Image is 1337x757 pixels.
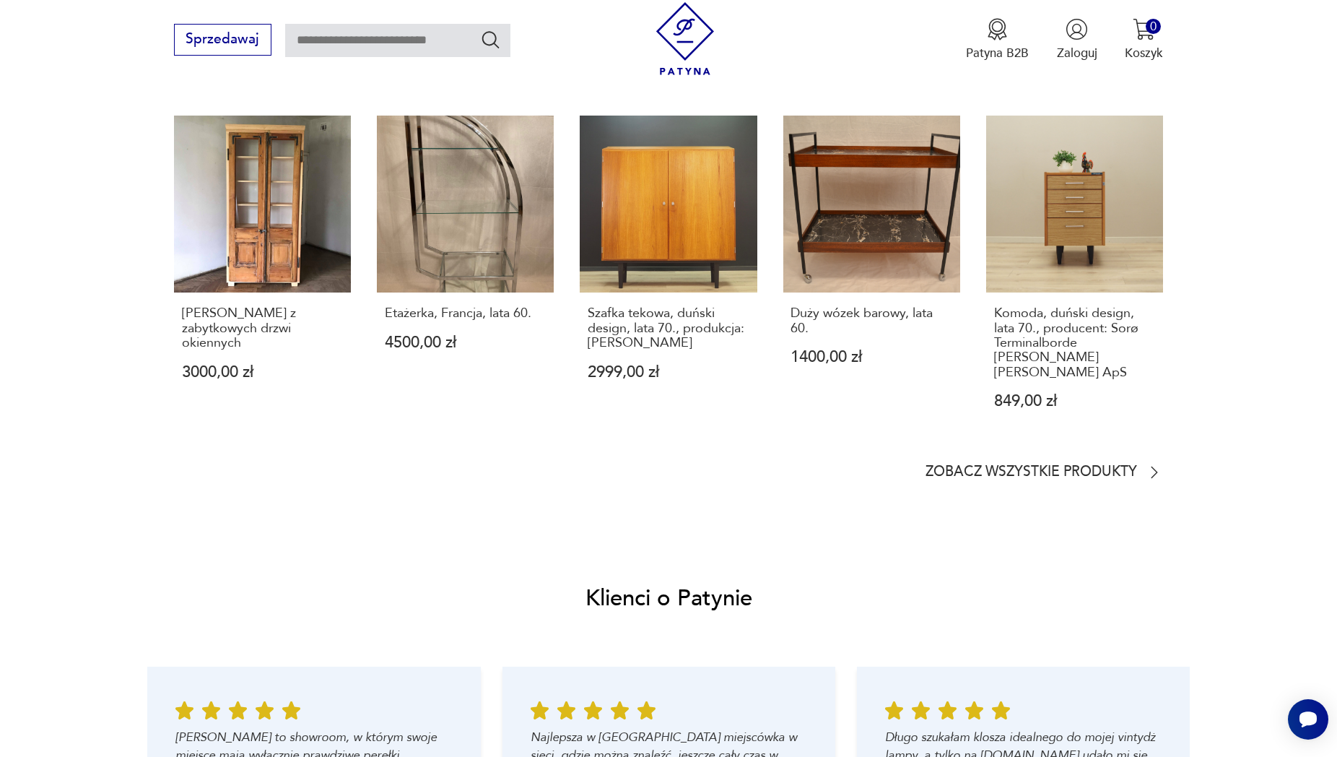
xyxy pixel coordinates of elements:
[966,18,1029,61] button: Patyna B2B
[385,335,546,350] p: 4500,00 zł
[992,701,1010,719] img: Ikona gwiazdy
[530,701,548,719] img: Ikona gwiazdy
[174,116,351,444] a: Witryna stworzona z zabytkowych drzwi okiennych[PERSON_NAME] z zabytkowych drzwi okiennych3000,00 zł
[791,350,952,365] p: 1400,00 zł
[926,467,1137,478] p: Zobacz wszystkie produkty
[557,701,575,719] img: Ikona gwiazdy
[986,18,1009,40] img: Ikona medalu
[583,701,601,719] img: Ikona gwiazdy
[282,701,300,719] img: Ikona gwiazdy
[912,701,930,719] img: Ikona gwiazdy
[994,394,1156,409] p: 849,00 zł
[588,306,749,350] p: Szafka tekowa, duński design, lata 70., produkcja: [PERSON_NAME]
[1146,19,1161,34] div: 0
[256,701,274,719] img: Ikona gwiazdy
[585,584,752,613] h2: Klienci o Patynie
[174,35,271,46] a: Sprzedawaj
[994,306,1156,380] p: Komoda, duński design, lata 70., producent: Sorø Terminalborde [PERSON_NAME] [PERSON_NAME] ApS
[637,701,655,719] img: Ikona gwiazdy
[1125,45,1163,61] p: Koszyk
[610,701,628,719] img: Ikona gwiazdy
[986,116,1163,444] a: Komoda, duński design, lata 70., producent: Sorø Terminalborde Ole Bjerregaard Pedersen ApSKomoda...
[966,18,1029,61] a: Ikona medaluPatyna B2B
[966,45,1029,61] p: Patyna B2B
[580,116,757,444] a: Szafka tekowa, duński design, lata 70., produkcja: DaniaSzafka tekowa, duński design, lata 70., p...
[588,365,749,380] p: 2999,00 zł
[229,701,247,719] img: Ikona gwiazdy
[175,701,193,719] img: Ikona gwiazdy
[783,116,960,444] a: Duży wózek barowy, lata 60.Duży wózek barowy, lata 60.1400,00 zł
[965,701,983,719] img: Ikona gwiazdy
[938,701,957,719] img: Ikona gwiazdy
[377,116,554,444] a: Etażerka, Francja, lata 60.Etażerka, Francja, lata 60.4500,00 zł
[1057,45,1097,61] p: Zaloguj
[1288,699,1328,740] iframe: Smartsupp widget button
[385,306,546,321] p: Etażerka, Francja, lata 60.
[1066,18,1088,40] img: Ikonka użytkownika
[202,701,220,719] img: Ikona gwiazdy
[182,365,344,380] p: 3000,00 zł
[1125,18,1163,61] button: 0Koszyk
[1133,18,1155,40] img: Ikona koszyka
[1057,18,1097,61] button: Zaloguj
[926,464,1163,481] a: Zobacz wszystkie produkty
[480,29,501,50] button: Szukaj
[182,306,344,350] p: [PERSON_NAME] z zabytkowych drzwi okiennych
[791,306,952,336] p: Duży wózek barowy, lata 60.
[885,701,903,719] img: Ikona gwiazdy
[649,2,722,75] img: Patyna - sklep z meblami i dekoracjami vintage
[174,24,271,56] button: Sprzedawaj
